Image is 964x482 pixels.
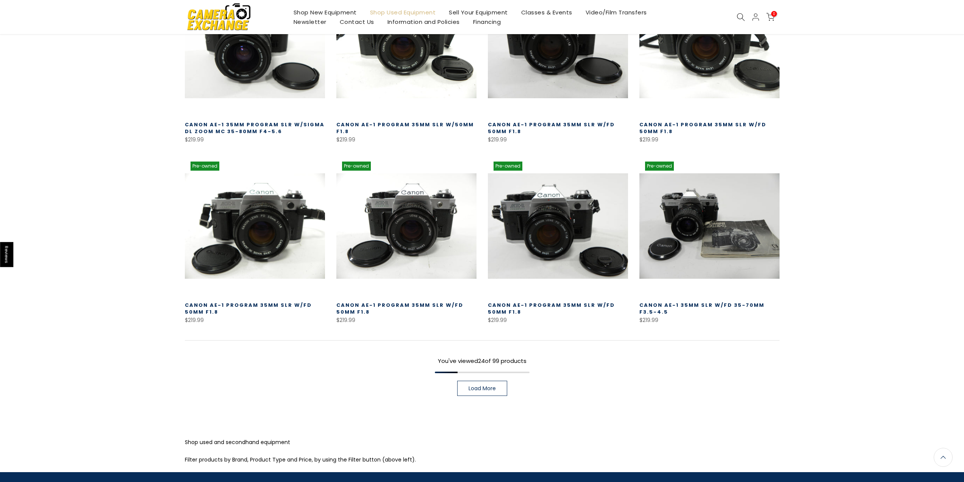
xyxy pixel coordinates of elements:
div: $219.99 [185,316,325,325]
a: Canon AE-1 35mm SLR w/FD 35-70mm f3.5-4.5 [639,301,764,316]
a: Canon AE-1 Program 35mm SLR w/FD 50mm f1.8 [185,301,312,316]
a: Video/Film Transfers [579,8,653,17]
p: Shop used and secondhand equipment [185,438,780,447]
a: Canon AE-1 Program 35mm SLR w/50mm f1.8 [336,121,474,135]
a: Load More [457,381,507,396]
a: Canon AE-1 Program 35mm SLR w/FD 50mm f1.8 [488,301,615,316]
p: Filter products by Brand, Product Type and Price, by using the Filter button (above left). [185,455,780,465]
a: 0 [766,13,775,21]
div: $219.99 [639,316,780,325]
a: Information and Policies [381,17,466,27]
div: $219.99 [336,316,477,325]
a: Shop New Equipment [287,8,363,17]
a: Canon AE-1 Program 35mm SLR w/FD 50mm f1.8 [639,121,766,135]
div: $219.99 [639,135,780,144]
span: Load More [469,386,496,391]
a: Canon AE-1 Program 35mm SLR w/FD 50mm f1.8 [336,301,463,316]
a: Canon AE-1 Program 35mm SLR w/FD 50mm f1.8 [488,121,615,135]
a: Classes & Events [514,8,579,17]
a: Financing [466,17,508,27]
a: Shop Used Equipment [363,8,442,17]
a: Sell Your Equipment [442,8,515,17]
span: 24 [478,357,485,365]
span: 0 [771,11,777,17]
div: $219.99 [488,135,628,144]
span: You've viewed of 99 products [438,357,527,365]
div: $219.99 [336,135,477,144]
a: Canon AE-1 35mm Program SLR w/Sigma DL Zoom MC 35-80mm f4-5.6 [185,121,325,135]
a: Newsletter [287,17,333,27]
div: $219.99 [185,135,325,144]
a: Back to the top [934,448,953,467]
a: Contact Us [333,17,381,27]
div: $219.99 [488,316,628,325]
